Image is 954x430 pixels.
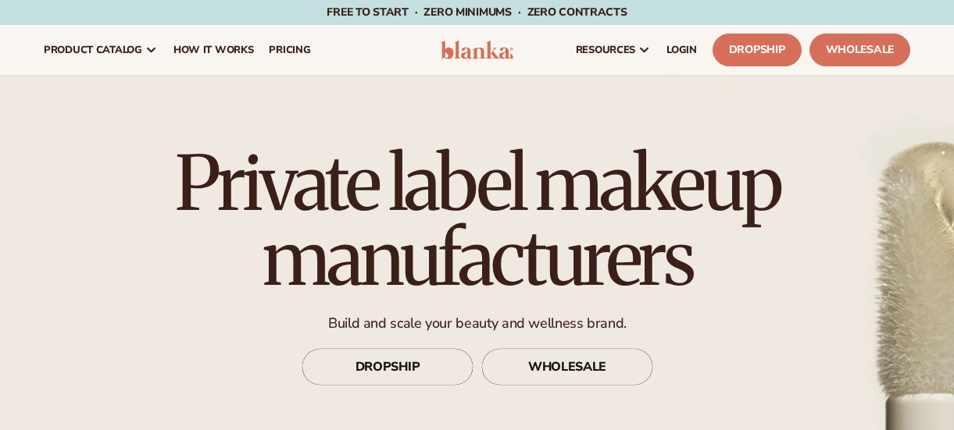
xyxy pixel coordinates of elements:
[481,348,653,386] a: WHOLESALE
[659,25,705,75] a: LOGIN
[441,41,514,59] img: logo
[269,44,310,56] span: pricing
[130,146,825,296] h1: Private label makeup manufacturers
[173,44,254,56] span: How It Works
[166,25,262,75] a: How It Works
[44,44,142,56] span: product catalog
[809,34,910,66] a: Wholesale
[327,5,627,20] span: Free to start · ZERO minimums · ZERO contracts
[666,44,697,56] span: LOGIN
[261,25,318,75] a: pricing
[568,25,659,75] a: resources
[302,348,473,386] a: DROPSHIP
[130,315,825,332] p: Build and scale your beauty and wellness brand.
[36,25,166,75] a: product catalog
[713,34,802,66] a: Dropship
[576,44,635,56] span: resources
